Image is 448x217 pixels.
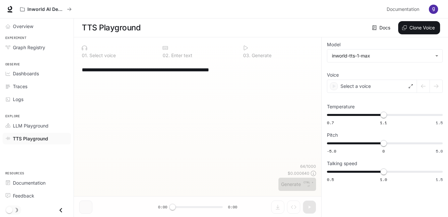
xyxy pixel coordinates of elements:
[327,50,442,62] div: inworld-tts-1-max
[27,7,64,12] p: Inworld AI Demos
[436,148,443,154] span: 5.0
[250,53,272,58] p: Generate
[380,177,387,182] span: 1.0
[436,177,443,182] span: 1.5
[3,20,71,32] a: Overview
[13,135,48,142] span: TTS Playground
[82,21,141,34] h1: TTS Playground
[3,81,71,92] a: Traces
[243,53,250,58] p: 0 3 .
[3,190,71,201] a: Feedback
[3,133,71,144] a: TTS Playground
[13,122,48,129] span: LLM Playground
[398,21,440,34] button: Clone Voice
[53,203,68,217] button: Close drawer
[327,73,339,77] p: Voice
[288,170,309,176] p: $ 0.000640
[13,96,23,103] span: Logs
[384,3,424,16] a: Documentation
[3,42,71,53] a: Graph Registry
[327,148,336,154] span: -5.0
[327,42,340,47] p: Model
[88,53,116,58] p: Select voice
[382,148,385,154] span: 0
[340,83,371,90] p: Select a voice
[429,5,438,14] img: User avatar
[380,120,387,126] span: 1.1
[427,3,440,16] button: User avatar
[13,179,46,186] span: Documentation
[327,177,334,182] span: 0.5
[13,83,27,90] span: Traces
[13,44,45,51] span: Graph Registry
[13,70,39,77] span: Dashboards
[327,133,338,137] p: Pitch
[6,206,13,213] span: Dark mode toggle
[163,53,170,58] p: 0 2 .
[387,5,419,14] span: Documentation
[82,53,88,58] p: 0 1 .
[3,93,71,105] a: Logs
[170,53,192,58] p: Enter text
[13,23,33,30] span: Overview
[327,120,334,126] span: 0.7
[436,120,443,126] span: 1.5
[3,120,71,131] a: LLM Playground
[371,21,393,34] a: Docs
[3,68,71,79] a: Dashboards
[332,53,432,59] div: inworld-tts-1-max
[327,104,355,109] p: Temperature
[327,161,357,166] p: Talking speed
[13,192,34,199] span: Feedback
[3,177,71,189] a: Documentation
[17,3,75,16] button: All workspaces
